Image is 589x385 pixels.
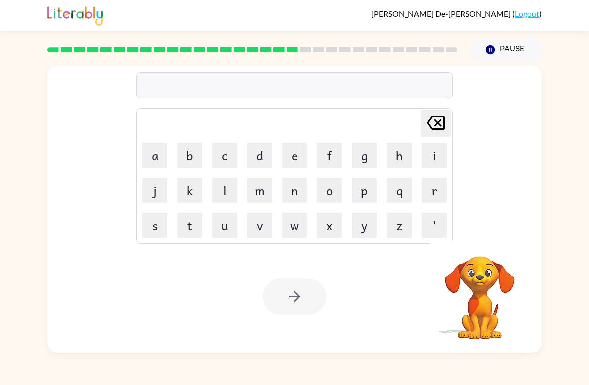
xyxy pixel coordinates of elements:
img: Literably [47,4,103,26]
button: t [177,213,202,238]
button: e [282,143,307,168]
a: Logout [515,9,539,18]
button: l [212,178,237,203]
button: w [282,213,307,238]
button: a [142,143,167,168]
video: Your browser must support playing .mp4 files to use Literably. Please try using another browser. [430,241,530,341]
div: ( ) [371,9,542,18]
button: y [352,213,377,238]
button: p [352,178,377,203]
button: u [212,213,237,238]
button: z [387,213,412,238]
button: d [247,143,272,168]
button: x [317,213,342,238]
button: h [387,143,412,168]
button: k [177,178,202,203]
button: Pause [469,38,542,61]
button: m [247,178,272,203]
span: [PERSON_NAME] De-[PERSON_NAME] [371,9,512,18]
button: j [142,178,167,203]
button: n [282,178,307,203]
button: i [422,143,447,168]
button: r [422,178,447,203]
button: f [317,143,342,168]
button: c [212,143,237,168]
button: v [247,213,272,238]
button: ' [422,213,447,238]
button: s [142,213,167,238]
button: g [352,143,377,168]
button: o [317,178,342,203]
button: b [177,143,202,168]
button: q [387,178,412,203]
